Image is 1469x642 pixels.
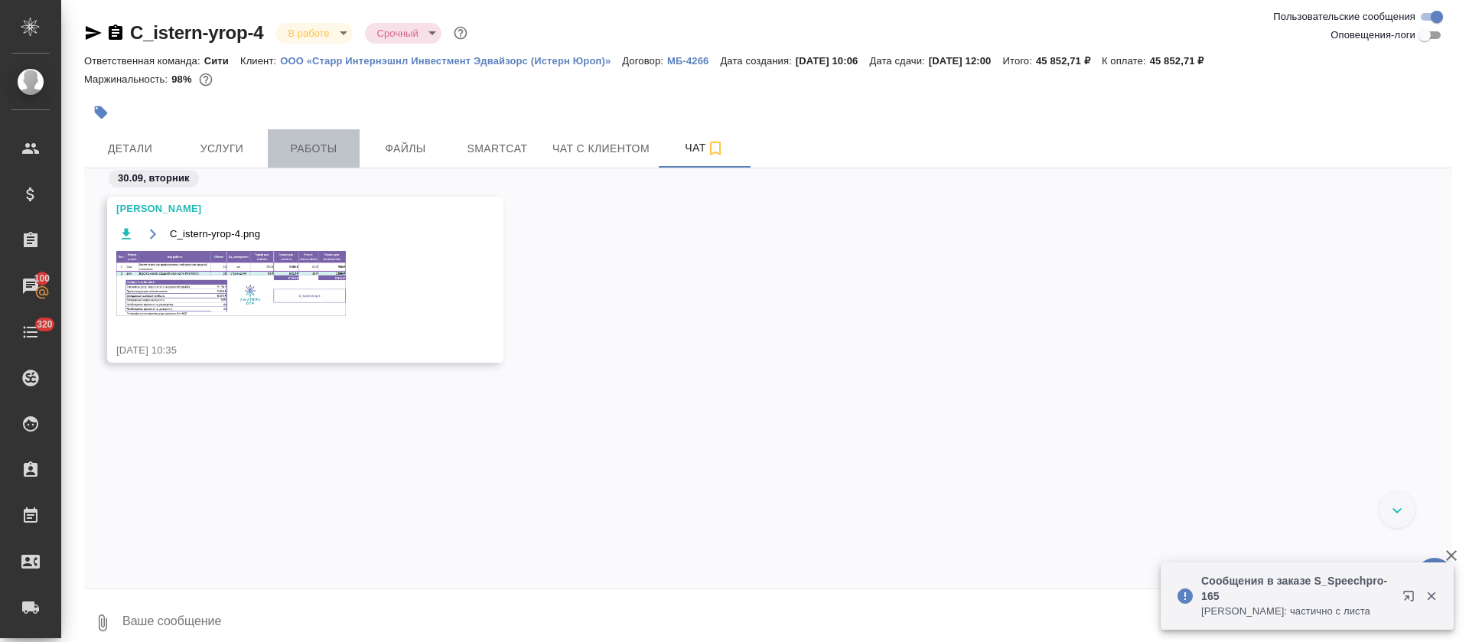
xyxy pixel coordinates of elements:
[365,23,441,44] div: В работе
[1273,9,1415,24] span: Пользовательские сообщения
[1150,55,1216,67] p: 45 852,71 ₽
[240,55,280,67] p: Клиент:
[283,27,334,40] button: В работе
[622,55,667,67] p: Договор:
[93,139,167,158] span: Детали
[1415,558,1454,596] button: 🙏
[280,55,622,67] p: ООО «Старр Интернэшнл Инвестмент Эдвайзорс (Истерн Юроп)»
[4,313,57,351] a: 320
[929,55,1003,67] p: [DATE] 12:00
[196,70,216,90] button: 800.00 RUB;
[1102,55,1150,67] p: К оплате:
[28,317,62,332] span: 320
[4,267,57,305] a: 100
[720,55,795,67] p: Дата создания:
[84,73,171,85] p: Маржинальность:
[170,226,260,242] span: C_istern-yrop-4.png
[116,343,450,358] div: [DATE] 10:35
[84,96,118,129] button: Добавить тэг
[1036,55,1102,67] p: 45 852,71 ₽
[1002,55,1035,67] p: Итого:
[369,139,442,158] span: Файлы
[869,55,928,67] p: Дата сдачи:
[130,22,263,43] a: C_istern-yrop-4
[143,224,162,243] button: Открыть на драйве
[84,55,204,67] p: Ответственная команда:
[106,24,125,42] button: Скопировать ссылку
[1415,589,1447,603] button: Закрыть
[668,139,741,158] span: Чат
[1201,604,1392,619] p: [PERSON_NAME]: частично с листа
[667,55,720,67] p: МБ-4266
[185,139,259,158] span: Услуги
[118,171,190,186] p: 30.09, вторник
[461,139,534,158] span: Smartcat
[171,73,195,85] p: 98%
[116,251,346,316] img: C_istern-yrop-4.png
[280,54,622,67] a: ООО «Старр Интернэшнл Инвестмент Эдвайзорс (Истерн Юроп)»
[552,139,650,158] span: Чат с клиентом
[116,224,135,243] button: Скачать
[116,201,450,217] div: [PERSON_NAME]
[796,55,870,67] p: [DATE] 10:06
[277,139,350,158] span: Работы
[451,23,471,43] button: Доп статусы указывают на важность/срочность заказа
[275,23,352,44] div: В работе
[1393,581,1430,618] button: Открыть в новой вкладке
[1331,28,1415,43] span: Оповещения-логи
[373,27,423,40] button: Срочный
[204,55,240,67] p: Сити
[667,54,720,67] a: МБ-4266
[84,24,103,42] button: Скопировать ссылку для ЯМессенджера
[25,271,60,286] span: 100
[1201,573,1392,604] p: Сообщения в заказе S_Speechpro-165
